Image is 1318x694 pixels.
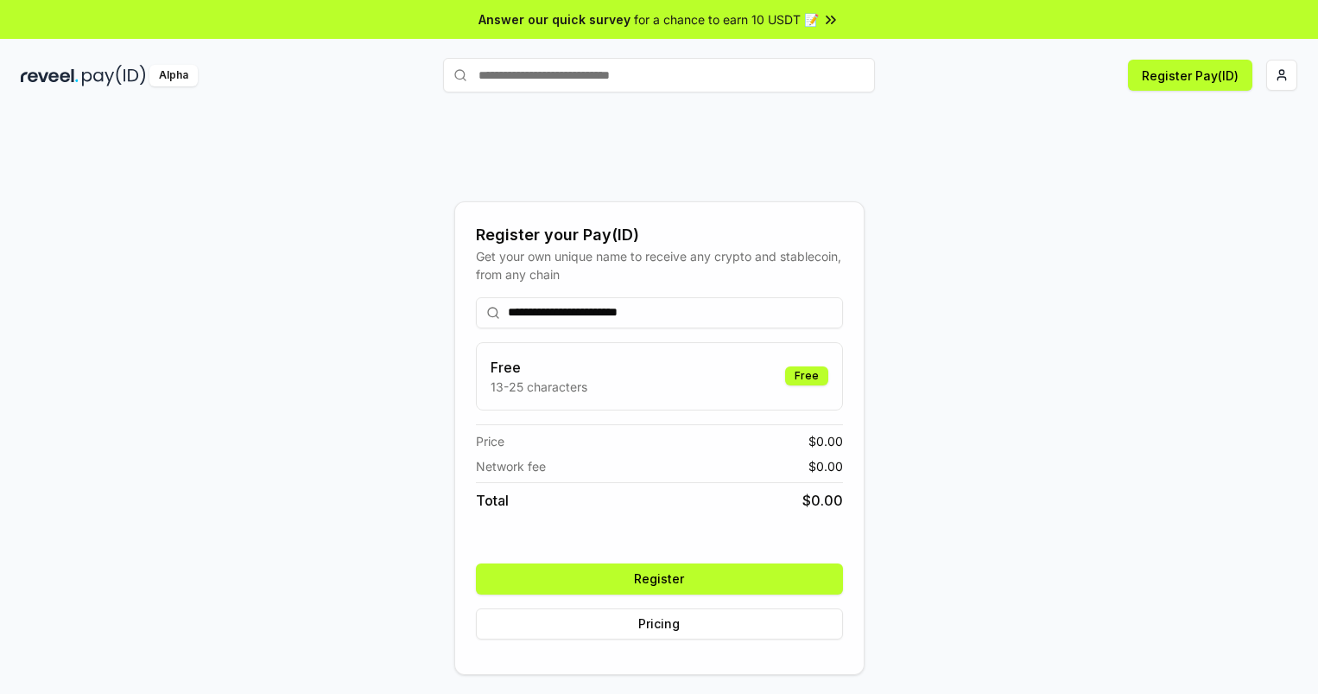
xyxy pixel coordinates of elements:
[802,490,843,511] span: $ 0.00
[476,563,843,595] button: Register
[634,10,819,29] span: for a chance to earn 10 USDT 📝
[491,357,587,378] h3: Free
[808,432,843,450] span: $ 0.00
[478,10,630,29] span: Answer our quick survey
[808,457,843,475] span: $ 0.00
[82,65,146,86] img: pay_id
[476,457,546,475] span: Network fee
[21,65,79,86] img: reveel_dark
[476,247,843,283] div: Get your own unique name to receive any crypto and stablecoin, from any chain
[785,366,828,385] div: Free
[1128,60,1252,91] button: Register Pay(ID)
[476,223,843,247] div: Register your Pay(ID)
[476,490,509,511] span: Total
[491,378,587,396] p: 13-25 characters
[476,608,843,640] button: Pricing
[476,432,504,450] span: Price
[149,65,198,86] div: Alpha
